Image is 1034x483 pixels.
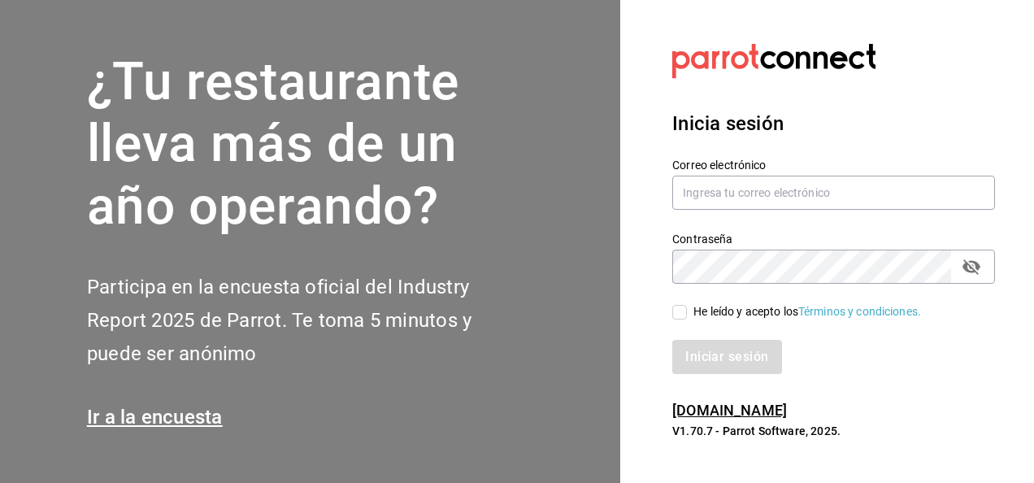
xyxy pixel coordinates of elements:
button: passwordField [958,253,985,281]
h1: ¿Tu restaurante lleva más de un año operando? [87,51,526,238]
a: Términos y condiciones. [798,305,921,318]
div: He leído y acepto los [693,303,921,320]
label: Correo electrónico [672,159,995,170]
label: Contraseña [672,233,995,244]
p: V1.70.7 - Parrot Software, 2025. [672,423,995,439]
h3: Inicia sesión [672,109,995,138]
a: [DOMAIN_NAME] [672,402,787,419]
a: Ir a la encuesta [87,406,223,429]
h2: Participa en la encuesta oficial del Industry Report 2025 de Parrot. Te toma 5 minutos y puede se... [87,271,526,370]
input: Ingresa tu correo electrónico [672,176,995,210]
